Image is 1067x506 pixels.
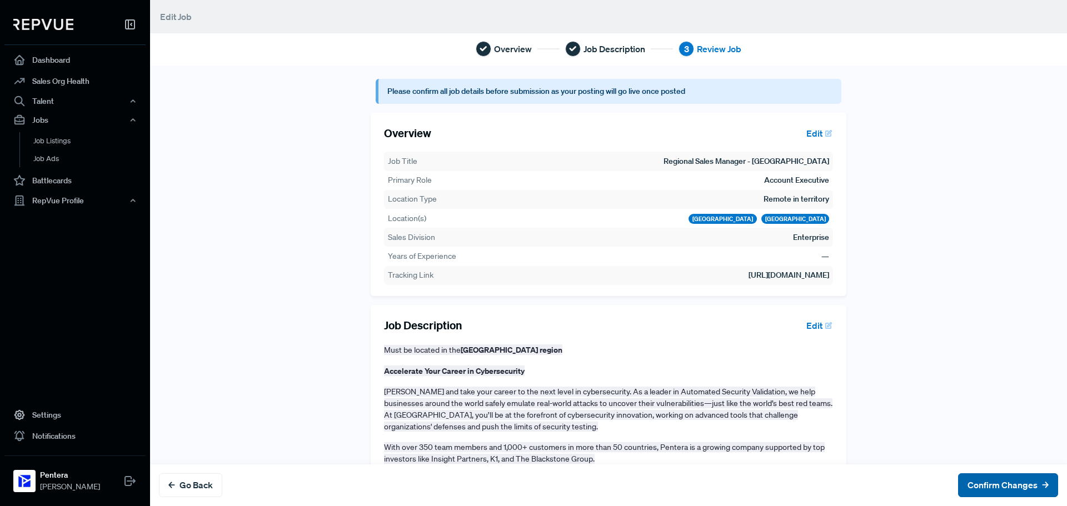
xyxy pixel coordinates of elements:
td: Regional Sales Manager - [GEOGRAPHIC_DATA] [663,155,830,168]
strong: [GEOGRAPHIC_DATA] region [461,344,562,355]
img: RepVue [13,19,73,30]
button: Edit [801,316,833,335]
th: Job Title [387,155,498,168]
div: [GEOGRAPHIC_DATA] [689,214,757,224]
td: Account Executive [764,174,830,187]
th: Location(s) [387,212,498,225]
a: Dashboard [4,49,146,71]
div: [GEOGRAPHIC_DATA] [761,214,830,224]
a: Sales Org Health [4,71,146,92]
button: Edit [801,124,833,143]
article: Please confirm all job details before submission as your posting will go live once posted [376,79,842,104]
th: Sales Division [387,231,498,244]
th: Primary Role [387,174,498,187]
div: 3 [679,41,694,57]
a: Battlecards [4,170,146,191]
button: RepVue Profile [4,191,146,210]
span: Overview [494,42,532,56]
button: Go Back [159,473,222,497]
td: Remote in territory [763,193,830,206]
button: Talent [4,92,146,111]
h5: Job Description [384,319,462,332]
button: Confirm Changes [958,473,1058,497]
span: [PERSON_NAME] and take your career to the next level in cybersecurity. As a leader in Automated S... [384,387,832,432]
span: Must be located in the [384,345,461,355]
span: Review Job [697,42,741,56]
a: Settings [4,404,146,425]
td: — [821,250,830,263]
a: Job Listings [19,132,161,150]
a: PenteraPentera[PERSON_NAME] [4,455,146,497]
th: Tracking Link [387,269,498,282]
td: Enterprise [792,231,830,244]
span: Job Description [584,42,645,56]
td: [URL][DOMAIN_NAME] [498,269,830,282]
th: Location Type [387,193,498,206]
strong: Accelerate Your Career in Cybersecurity [384,365,525,376]
h5: Overview [384,127,431,140]
span: Edit Job [160,11,192,22]
button: Jobs [4,111,146,129]
th: Years of Experience [387,250,498,263]
strong: Pentera [40,469,100,481]
span: [PERSON_NAME] [40,481,100,493]
a: Notifications [4,425,146,447]
span: With over 350 team members and 1,000+ customers in more than 50 countries, Pentera is a growing c... [384,442,825,464]
a: Job Ads [19,150,161,168]
img: Pentera [16,472,33,490]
